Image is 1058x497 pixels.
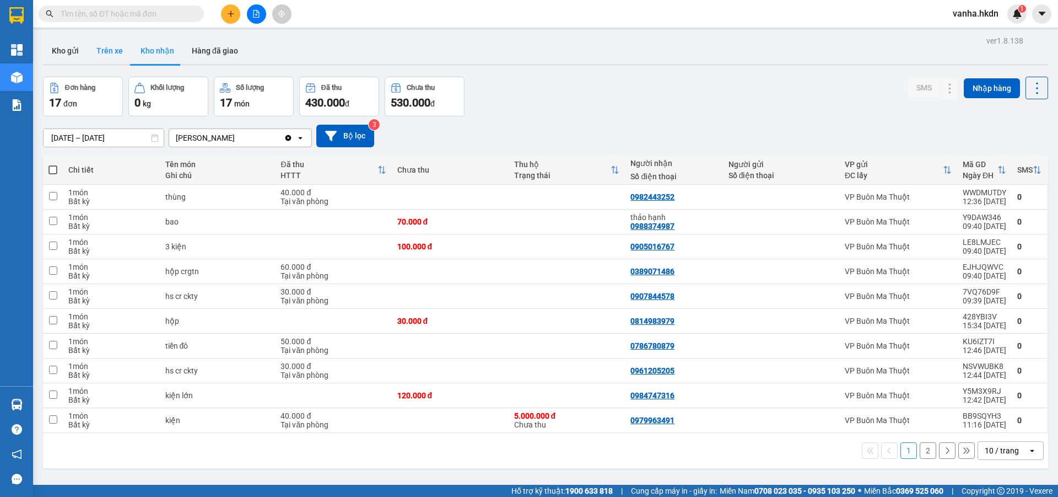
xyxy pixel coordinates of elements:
[165,242,270,251] div: 3 kiện
[68,238,154,247] div: 1 món
[385,77,465,116] button: Chưa thu530.000đ
[963,337,1006,346] div: KU6IZT7I
[43,38,88,64] button: Kho gửi
[49,96,61,109] span: 17
[630,159,717,168] div: Người nhận
[321,84,342,92] div: Đã thu
[305,96,345,109] span: 430.000
[430,99,435,108] span: đ
[963,171,997,180] div: Ngày ĐH
[397,317,503,325] div: 30.000 đ
[68,197,154,206] div: Bất kỳ
[1017,317,1041,325] div: 0
[183,38,247,64] button: Hàng đã giao
[963,188,1006,197] div: WWDMUTDY
[68,165,154,174] div: Chi tiết
[963,160,997,169] div: Mã GD
[176,132,235,143] div: [PERSON_NAME]
[1017,267,1041,276] div: 0
[280,296,386,305] div: Tại văn phòng
[514,412,620,420] div: 5.000.000 đ
[514,412,620,429] div: Chưa thu
[963,197,1006,206] div: 12:36 [DATE]
[845,242,952,251] div: VP Buôn Ma Thuột
[845,391,952,400] div: VP Buôn Ma Thuột
[720,485,855,497] span: Miền Nam
[397,391,503,400] div: 120.000 đ
[397,217,503,226] div: 70.000 đ
[280,197,386,206] div: Tại văn phòng
[280,420,386,429] div: Tại văn phòng
[391,96,430,109] span: 530.000
[165,391,270,400] div: kiện lớn
[963,213,1006,222] div: Y9DAW346
[1012,9,1022,19] img: icon-new-feature
[11,99,23,111] img: solution-icon
[630,341,674,350] div: 0786780879
[845,366,952,375] div: VP Buôn Ma Thuột
[963,287,1006,296] div: 7VQ76D9F
[316,125,374,147] button: Bộ lọc
[630,391,674,400] div: 0984747316
[68,412,154,420] div: 1 món
[150,84,184,92] div: Khối lượng
[845,292,952,301] div: VP Buôn Ma Thuột
[165,366,270,375] div: hs cr ckty
[630,366,674,375] div: 0961205205
[630,292,674,301] div: 0907844578
[845,317,952,325] div: VP Buôn Ma Thuột
[214,77,294,116] button: Số lượng17món
[397,165,503,174] div: Chưa thu
[165,341,270,350] div: tiền đô
[280,371,386,380] div: Tại văn phòng
[944,7,1007,20] span: vanha.hkdn
[1037,9,1047,19] span: caret-down
[272,4,292,24] button: aim
[1017,366,1041,375] div: 0
[280,337,386,346] div: 50.000 đ
[1017,292,1041,301] div: 0
[630,213,717,222] div: thảo hạnh
[986,35,1023,47] div: ver 1.8.138
[247,4,266,24] button: file-add
[845,160,943,169] div: VP gửi
[280,271,386,280] div: Tại văn phòng
[11,399,23,410] img: warehouse-icon
[165,193,270,201] div: thùng
[68,396,154,404] div: Bất kỳ
[963,371,1006,380] div: 12:44 [DATE]
[280,171,377,180] div: HTTT
[631,485,717,497] span: Cung cấp máy in - giấy in:
[839,156,957,185] th: Toggle SortBy
[957,156,1012,185] th: Toggle SortBy
[1018,5,1026,13] sup: 1
[132,38,183,64] button: Kho nhận
[920,442,936,459] button: 2
[280,362,386,371] div: 30.000 đ
[280,160,377,169] div: Đã thu
[630,267,674,276] div: 0389071486
[43,77,123,116] button: Đơn hàng17đơn
[165,416,270,425] div: kiện
[1017,193,1041,201] div: 0
[963,346,1006,355] div: 12:46 [DATE]
[68,271,154,280] div: Bất kỳ
[397,242,503,251] div: 100.000 đ
[68,213,154,222] div: 1 món
[1017,341,1041,350] div: 0
[46,10,53,18] span: search
[963,263,1006,271] div: EJHJQWVC
[68,346,154,355] div: Bất kỳ
[280,188,386,197] div: 40.000 đ
[630,222,674,231] div: 0988374987
[908,78,941,98] button: SMS
[44,129,164,147] input: Select a date range.
[896,487,943,495] strong: 0369 525 060
[165,292,270,301] div: hs cr ckty
[997,487,1005,495] span: copyright
[280,346,386,355] div: Tại văn phòng
[964,78,1020,98] button: Nhập hàng
[858,489,861,493] span: ⚪️
[143,99,151,108] span: kg
[845,267,952,276] div: VP Buôn Ma Thuột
